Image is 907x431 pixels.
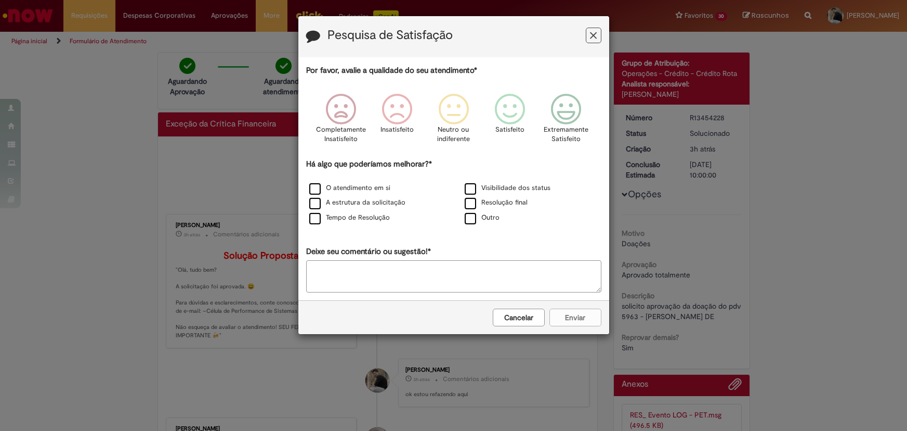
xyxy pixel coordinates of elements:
div: Há algo que poderíamos melhorar?* [306,159,601,226]
label: Outro [465,213,499,223]
div: Satisfeito [483,86,536,157]
label: Pesquisa de Satisfação [327,29,453,42]
p: Neutro ou indiferente [435,125,472,144]
label: Deixe seu comentário ou sugestão!* [306,246,431,257]
p: Insatisfeito [380,125,414,135]
p: Extremamente Satisfeito [544,125,588,144]
label: Visibilidade dos status [465,183,550,193]
div: Extremamente Satisfeito [540,86,593,157]
label: O atendimento em si [309,183,390,193]
div: Completamente Insatisfeito [314,86,367,157]
div: Neutro ou indiferente [427,86,480,157]
div: Insatisfeito [371,86,424,157]
label: Tempo de Resolução [309,213,390,223]
button: Cancelar [493,309,545,326]
label: A estrutura da solicitação [309,198,405,208]
p: Completamente Insatisfeito [316,125,366,144]
label: Por favor, avalie a qualidade do seu atendimento* [306,65,477,76]
label: Resolução final [465,198,528,208]
p: Satisfeito [495,125,524,135]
